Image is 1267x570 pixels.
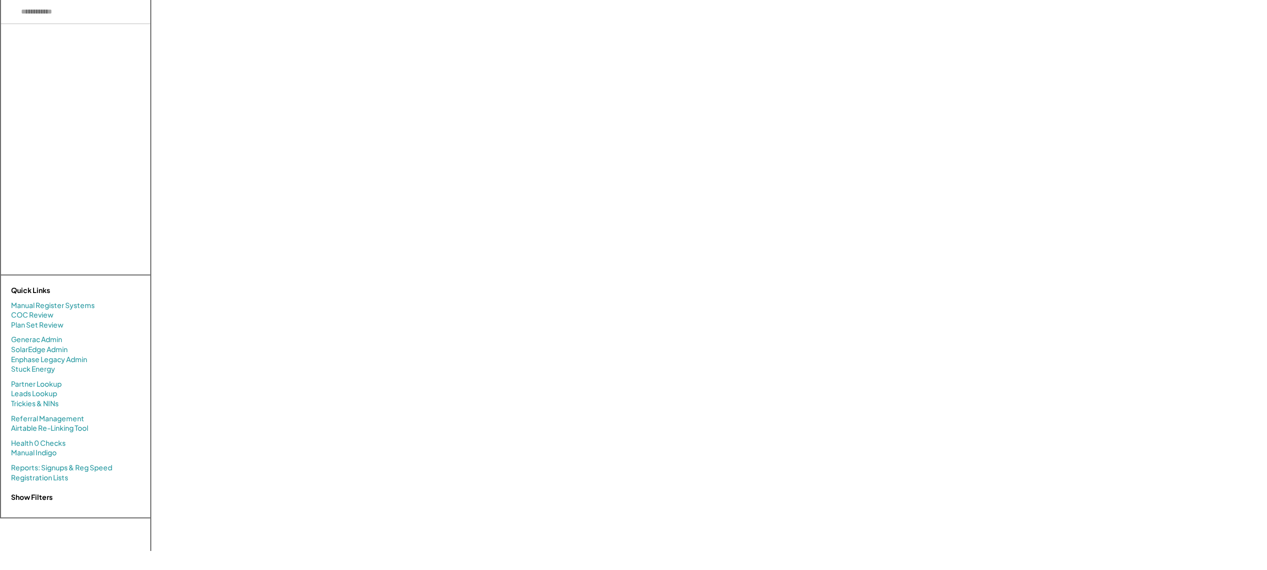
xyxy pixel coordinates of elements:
[11,345,68,355] a: SolarEdge Admin
[11,423,88,433] a: Airtable Re-Linking Tool
[11,473,68,483] a: Registration Lists
[11,399,59,409] a: Trickies & NINs
[11,379,62,389] a: Partner Lookup
[11,320,64,330] a: Plan Set Review
[11,492,53,501] strong: Show Filters
[11,335,62,345] a: Generac Admin
[11,438,66,448] a: Health 0 Checks
[11,310,54,320] a: COC Review
[11,286,111,296] div: Quick Links
[11,364,55,374] a: Stuck Energy
[11,463,112,473] a: Reports: Signups & Reg Speed
[11,301,95,311] a: Manual Register Systems
[11,414,84,424] a: Referral Management
[11,355,87,365] a: Enphase Legacy Admin
[11,448,57,458] a: Manual Indigo
[11,389,57,399] a: Leads Lookup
